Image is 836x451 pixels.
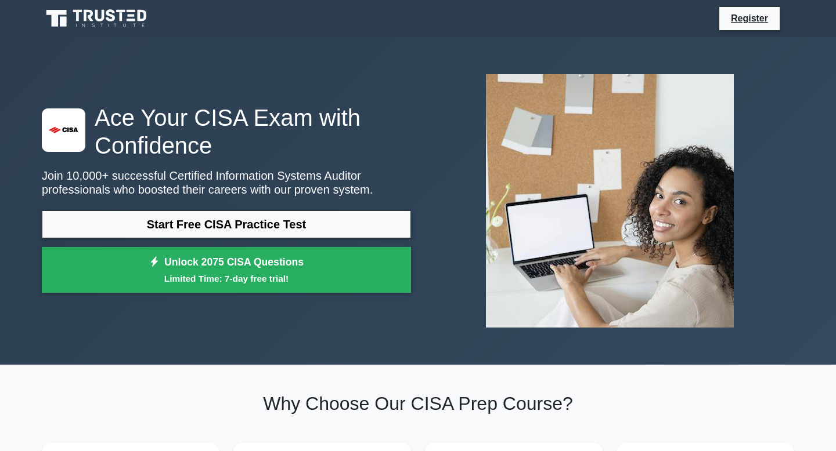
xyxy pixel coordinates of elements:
[42,247,411,293] a: Unlock 2075 CISA QuestionsLimited Time: 7-day free trial!
[42,104,411,159] h1: Ace Your CISA Exam with Confidence
[42,210,411,238] a: Start Free CISA Practice Test
[42,392,794,414] h2: Why Choose Our CISA Prep Course?
[724,11,775,26] a: Register
[56,272,397,285] small: Limited Time: 7-day free trial!
[42,169,411,197] p: Join 10,000+ successful Certified Information Systems Auditor professionals who boosted their car...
